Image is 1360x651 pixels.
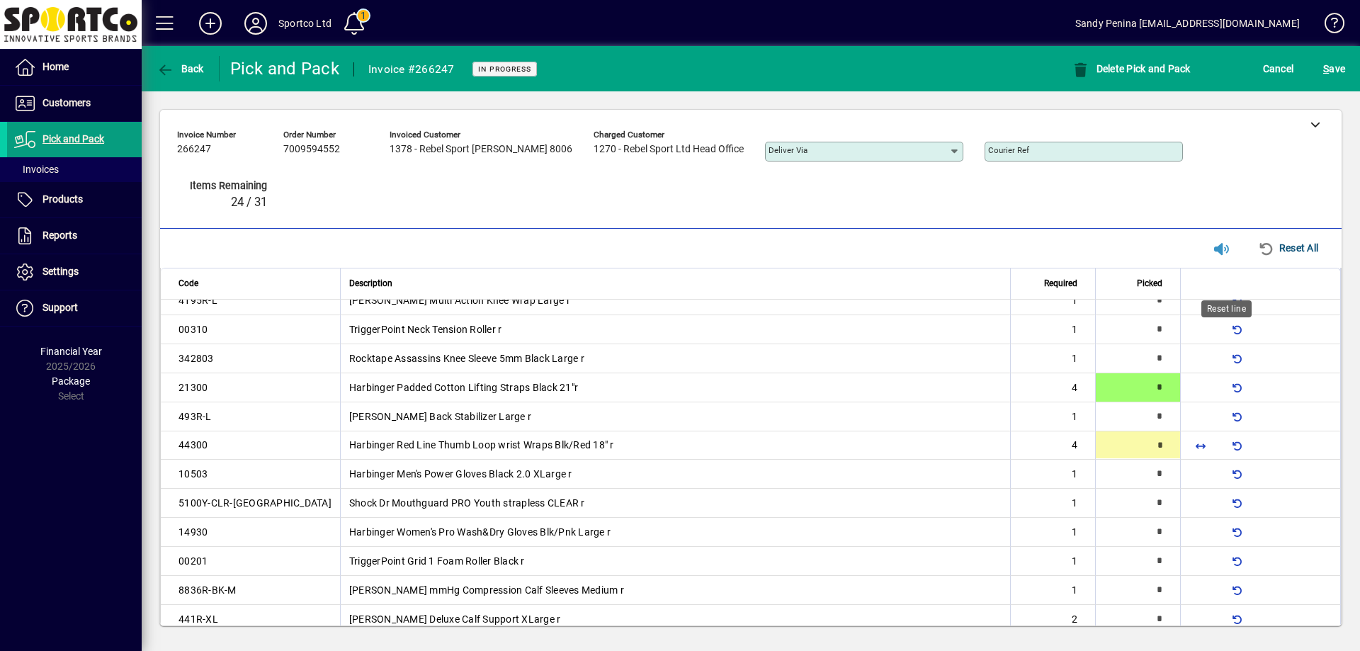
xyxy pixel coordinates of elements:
[42,97,91,108] span: Customers
[42,230,77,241] span: Reports
[40,346,102,357] span: Financial Year
[340,605,1010,634] td: [PERSON_NAME] Deluxe Calf Support XLarge r
[1010,576,1095,605] td: 1
[340,373,1010,402] td: Harbinger Padded Cotton Lifting Straps Black 21"r
[1010,547,1095,576] td: 1
[340,460,1010,489] td: Harbinger Men's Power Gloves Black 2.0 XLarge r
[161,489,340,518] td: 5100Y-CLR-[GEOGRAPHIC_DATA]
[1075,12,1300,35] div: Sandy Penina [EMAIL_ADDRESS][DOMAIN_NAME]
[1010,489,1095,518] td: 1
[1010,315,1095,344] td: 1
[988,145,1029,155] mat-label: Courier Ref
[161,605,340,634] td: 441R-XL
[161,518,340,547] td: 14930
[1010,518,1095,547] td: 1
[161,286,340,315] td: 4195R-L
[14,164,59,175] span: Invoices
[1010,402,1095,431] td: 1
[42,266,79,277] span: Settings
[1320,56,1349,81] button: Save
[478,64,531,74] span: In Progress
[7,290,142,326] a: Support
[161,402,340,431] td: 493R-L
[42,133,104,145] span: Pick and Pack
[1010,373,1095,402] td: 4
[7,86,142,121] a: Customers
[340,344,1010,373] td: Rocktape Assassins Knee Sleeve 5mm Black Large r
[340,315,1010,344] td: TriggerPoint Neck Tension Roller r
[233,11,278,36] button: Profile
[368,58,455,81] div: Invoice #266247
[340,402,1010,431] td: [PERSON_NAME] Back Stabilizer Large r
[1258,237,1318,259] span: Reset All
[1137,276,1162,291] span: Picked
[7,254,142,290] a: Settings
[153,56,208,81] button: Back
[1323,63,1329,74] span: S
[769,145,807,155] mat-label: Deliver via
[1314,3,1342,49] a: Knowledge Base
[1323,57,1345,80] span: ave
[340,576,1010,605] td: [PERSON_NAME] mmHg Compression Calf Sleeves Medium r
[161,576,340,605] td: 8836R-BK-M
[340,518,1010,547] td: Harbinger Women's Pro Wash&Dry Gloves Blk/Pnk Large r
[52,375,90,387] span: Package
[283,144,340,155] span: 7009594552
[188,11,233,36] button: Add
[1010,605,1095,634] td: 2
[161,431,340,460] td: 44300
[340,547,1010,576] td: TriggerPoint Grid 1 Foam Roller Black r
[1259,56,1298,81] button: Cancel
[278,12,331,35] div: Sportco Ltd
[1010,344,1095,373] td: 1
[340,286,1010,315] td: [PERSON_NAME] Multi Action Knee Wrap Large r
[157,63,204,74] span: Back
[340,431,1010,460] td: Harbinger Red Line Thumb Loop wrist Wraps Blk/Red 18" r
[1010,286,1095,315] td: 1
[1044,276,1077,291] span: Required
[7,182,142,217] a: Products
[7,218,142,254] a: Reports
[1010,460,1095,489] td: 1
[7,157,142,181] a: Invoices
[182,180,267,191] span: Items remaining
[1010,431,1095,460] td: 4
[142,56,220,81] app-page-header-button: Back
[1201,300,1252,317] div: Reset line
[42,193,83,205] span: Products
[390,144,572,155] span: 1378 - Rebel Sport [PERSON_NAME] 8006
[177,144,211,155] span: 266247
[42,302,78,313] span: Support
[349,276,392,291] span: Description
[1072,63,1191,74] span: Delete Pick and Pack
[178,276,198,291] span: Code
[1252,235,1324,261] button: Reset All
[340,489,1010,518] td: Shock Dr Mouthguard PRO Youth strapless CLEAR r
[7,50,142,85] a: Home
[42,61,69,72] span: Home
[594,144,744,155] span: 1270 - Rebel Sport Ltd Head Office
[161,460,340,489] td: 10503
[161,547,340,576] td: 00201
[161,344,340,373] td: 342803
[161,373,340,402] td: 21300
[1068,56,1194,81] button: Delete Pick and Pack
[161,315,340,344] td: 00310
[1263,57,1294,80] span: Cancel
[231,196,267,209] span: 24 / 31
[230,57,339,80] div: Pick and Pack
